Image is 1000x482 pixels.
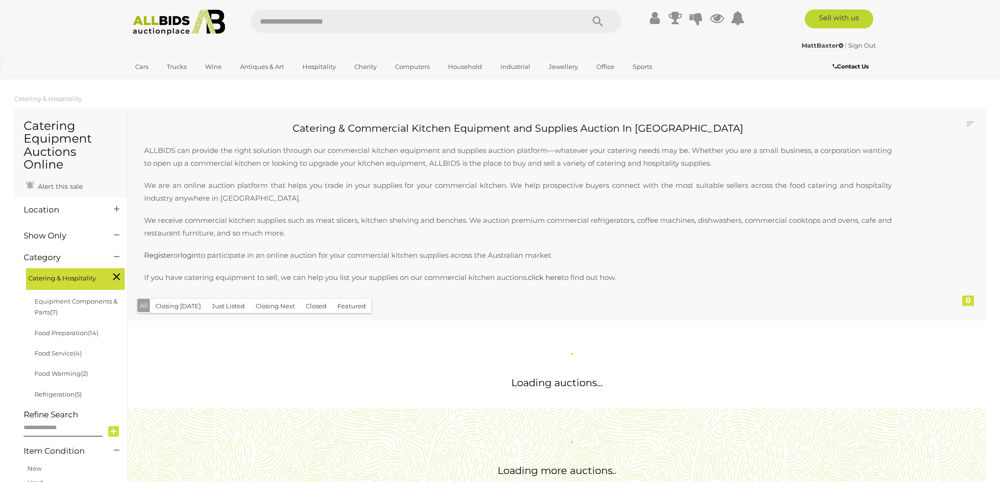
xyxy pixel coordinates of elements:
[34,329,98,337] a: Food Preparation(14)
[27,465,42,472] a: New
[442,59,488,75] a: Household
[511,377,603,389] span: Loading auctions...
[181,251,198,260] a: login
[802,42,844,49] strong: MattBaxter
[590,59,621,75] a: Office
[845,42,847,49] span: |
[129,75,208,90] a: [GEOGRAPHIC_DATA]
[129,59,155,75] a: Cars
[161,59,193,75] a: Trucks
[332,299,371,313] button: Featured
[138,299,150,313] button: All
[24,447,100,456] h4: Item Condition
[833,61,871,72] a: Contact Us
[24,231,100,240] h4: Show Only
[24,205,100,214] h4: Location
[494,59,536,75] a: Industrial
[34,370,88,377] a: Food Warming(2)
[135,249,901,262] p: or to participate in an online auction for your commercial kitchen supplies across the Australian...
[206,299,250,313] button: Just Listed
[805,9,873,28] a: Sell with us
[35,182,83,191] span: Alert this sale
[296,59,342,75] a: Hospitality
[300,299,332,313] button: Closed
[135,135,901,169] p: ALLBIDS can provide the right solution through our commercial kitchen equipment and supplies auct...
[75,390,82,398] span: (5)
[74,349,82,357] span: (4)
[24,410,125,419] h4: Refine Search
[389,59,436,75] a: Computers
[24,253,100,262] h4: Category
[81,370,88,377] span: (2)
[88,329,98,337] span: (14)
[28,271,99,284] span: Catering & Hospitality
[135,123,901,134] h2: Catering & Commercial Kitchen Equipment and Supplies Auction In [GEOGRAPHIC_DATA]
[250,299,301,313] button: Closing Next
[348,59,383,75] a: Charity
[802,42,845,49] a: MattBaxter
[50,308,58,316] span: (7)
[574,9,621,33] button: Search
[24,119,118,171] h1: Catering Equipment Auctions Online
[24,178,85,193] a: Alert this sale
[498,465,616,476] span: Loading more auctions..
[135,214,901,239] p: We receive commercial kitchen supplies such as meat slicers, kitchen shelving and benches. We auc...
[34,349,82,357] a: Food Service(4)
[150,299,207,313] button: Closing [DATE]
[14,95,82,102] a: Catering & Hospitality
[848,42,876,49] a: Sign Out
[34,390,82,398] a: Refrigeration(5)
[135,179,901,204] p: We are an online auction platform that helps you trade in your supplies for your commercial kitch...
[234,59,290,75] a: Antiques & Art
[128,9,230,35] img: Allbids.com.au
[199,59,228,75] a: Wine
[528,273,561,282] a: click here
[543,59,584,75] a: Jewellery
[833,63,869,70] b: Contact Us
[135,271,901,284] p: If you have catering equipment to sell, we can help you list your supplies on our commercial kitc...
[34,297,118,316] a: Equipment Components & Parts(7)
[962,296,974,306] div: 0
[144,251,173,260] a: Register
[627,59,658,75] a: Sports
